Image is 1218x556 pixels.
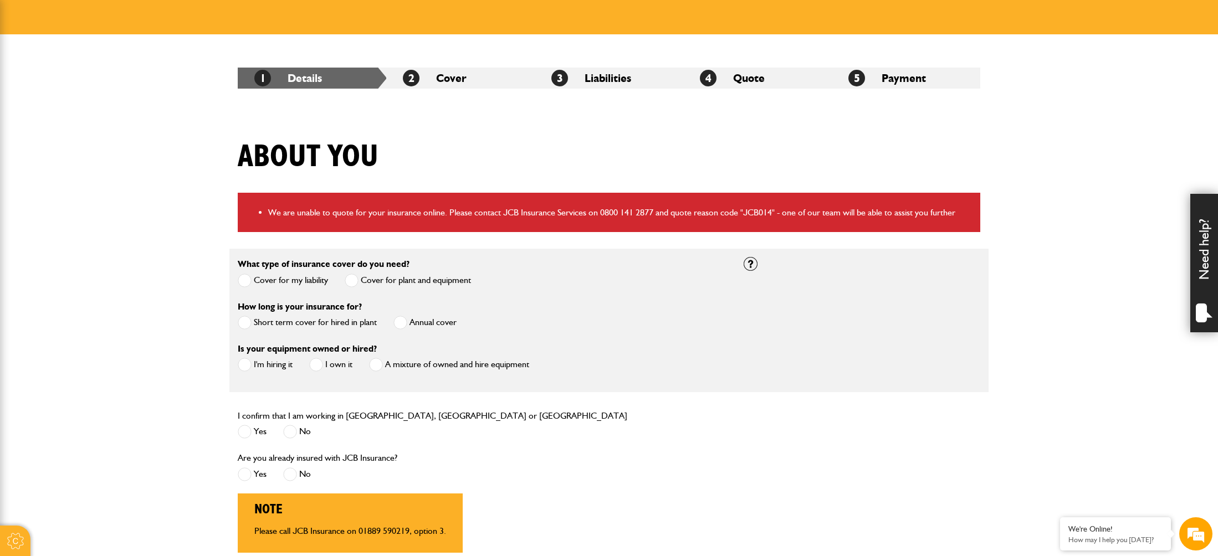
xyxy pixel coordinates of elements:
li: Liabilities [535,68,683,89]
label: No [283,467,311,481]
li: Payment [832,68,980,89]
label: No [283,425,311,439]
li: Cover [386,68,535,89]
h2: Note [254,502,446,518]
li: Quote [683,68,832,89]
li: We are unable to quote for your insurance online. Please contact JCB Insurance Services on 0800 1... [268,205,972,220]
label: A mixture of owned and hire equipment [369,358,529,372]
div: Need help? [1190,194,1218,332]
label: Annual cover [393,316,457,330]
label: I confirm that I am working in [GEOGRAPHIC_DATA], [GEOGRAPHIC_DATA] or [GEOGRAPHIC_DATA] [238,411,627,420]
label: How long is your insurance for? [238,302,362,311]
label: Are you already insured with JCB Insurance? [238,454,397,462]
label: Short term cover for hired in plant [238,316,377,330]
li: Details [238,68,386,89]
span: 5 [848,70,865,86]
label: I'm hiring it [238,358,293,372]
label: Is your equipment owned or hired? [238,344,377,353]
div: We're Online! [1068,524,1163,534]
label: I own it [309,358,352,372]
p: How may I help you today? [1068,536,1163,544]
p: Please call JCB Insurance on 01889 590219, option 3. [254,527,446,536]
label: Cover for plant and equipment [345,274,471,287]
span: 1 [254,70,271,86]
label: What type of insurance cover do you need? [238,260,410,269]
label: Yes [238,425,267,439]
span: 3 [551,70,568,86]
label: Cover for my liability [238,274,328,287]
h1: About you [238,138,378,176]
span: 4 [700,70,717,86]
label: Yes [238,467,267,481]
span: 2 [403,70,419,86]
